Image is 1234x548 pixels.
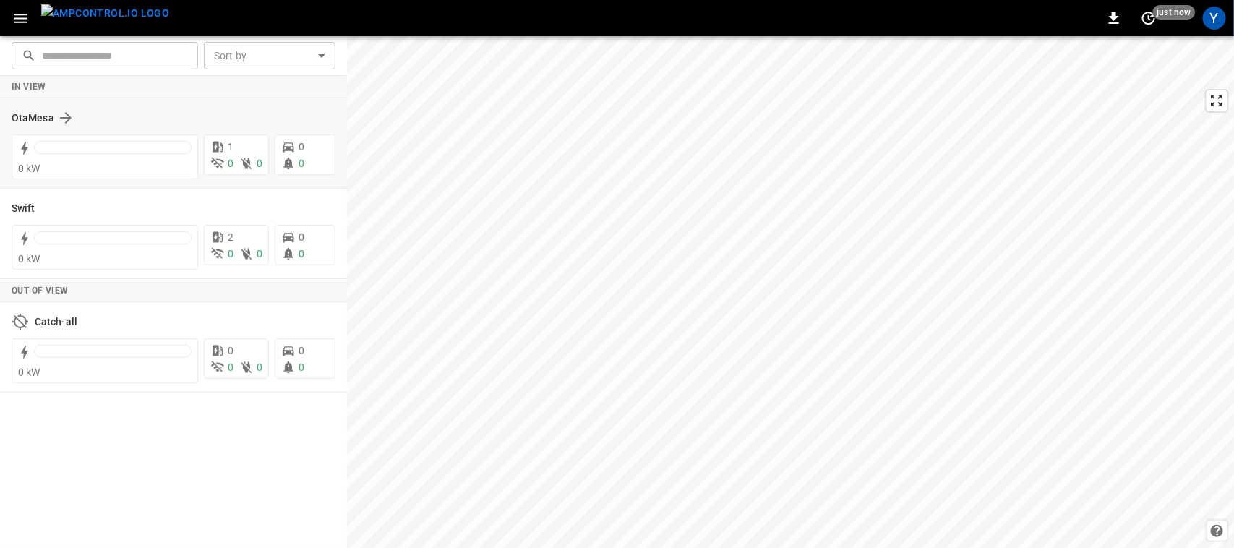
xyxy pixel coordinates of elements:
span: 0 [299,361,304,373]
span: 0 [299,231,304,243]
div: profile-icon [1203,7,1226,30]
span: 0 [257,158,262,169]
span: 0 [299,158,304,169]
span: 0 [299,141,304,153]
span: 0 [257,248,262,260]
strong: Out of View [12,286,68,296]
h6: Swift [12,201,35,217]
span: 0 [228,345,233,356]
span: 2 [228,231,233,243]
span: 0 [299,248,304,260]
h6: Catch-all [35,314,77,330]
span: 0 kW [18,367,40,378]
span: 0 [257,361,262,373]
span: 0 kW [18,163,40,174]
span: 0 kW [18,253,40,265]
img: ampcontrol.io logo [41,4,169,22]
button: set refresh interval [1137,7,1160,30]
span: 1 [228,141,233,153]
span: 0 [228,158,233,169]
h6: OtaMesa [12,111,54,127]
span: just now [1153,5,1196,20]
span: 0 [228,361,233,373]
span: 0 [228,248,233,260]
span: 0 [299,345,304,356]
strong: In View [12,82,46,92]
